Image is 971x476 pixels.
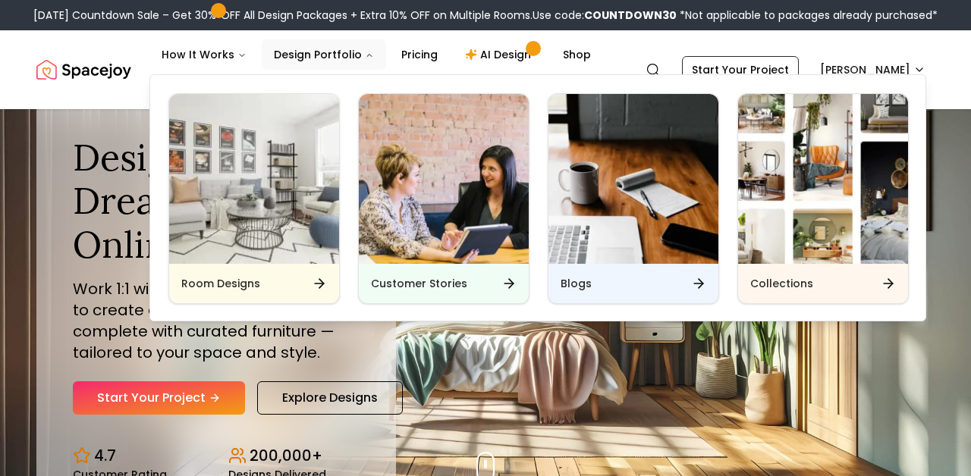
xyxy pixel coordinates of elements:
[533,8,677,23] span: Use code:
[169,94,339,264] img: Room Designs
[250,445,322,466] p: 200,000+
[548,94,718,264] img: Blogs
[389,39,450,70] a: Pricing
[149,39,603,70] nav: Main
[257,381,403,415] a: Explore Designs
[682,56,799,83] a: Start Your Project
[737,93,909,304] a: CollectionsCollections
[36,55,131,85] a: Spacejoy
[94,445,116,466] p: 4.7
[750,276,813,291] h6: Collections
[262,39,386,70] button: Design Portfolio
[548,93,719,304] a: BlogsBlogs
[371,276,467,291] h6: Customer Stories
[33,8,938,23] div: [DATE] Countdown Sale – Get 30% OFF All Design Packages + Extra 10% OFF on Multiple Rooms.
[811,56,935,83] button: [PERSON_NAME]
[36,55,131,85] img: Spacejoy Logo
[73,136,360,267] h1: Design Your Dream Space Online
[36,30,935,109] nav: Global
[551,39,603,70] a: Shop
[359,94,529,264] img: Customer Stories
[677,8,938,23] span: *Not applicable to packages already purchased*
[150,75,927,322] div: Design Portfolio
[453,39,548,70] a: AI Design
[181,276,260,291] h6: Room Designs
[584,8,677,23] b: COUNTDOWN30
[561,276,592,291] h6: Blogs
[149,39,259,70] button: How It Works
[358,93,529,304] a: Customer StoriesCustomer Stories
[73,381,245,415] a: Start Your Project
[738,94,908,264] img: Collections
[168,93,340,304] a: Room DesignsRoom Designs
[73,278,360,363] p: Work 1:1 with expert interior designers to create a personalized design, complete with curated fu...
